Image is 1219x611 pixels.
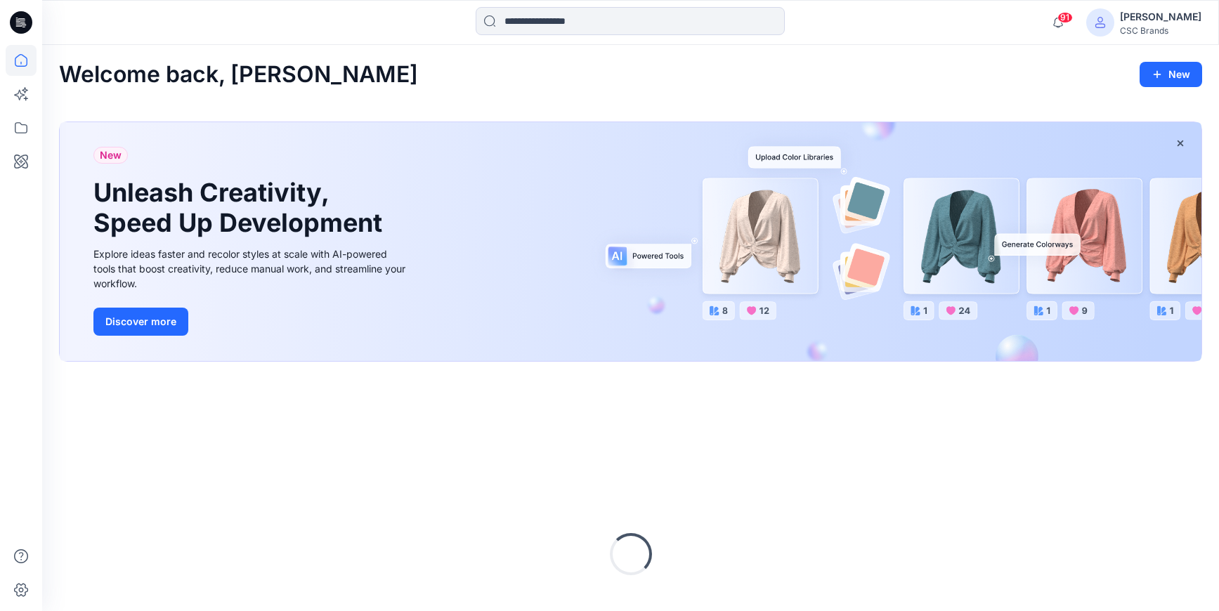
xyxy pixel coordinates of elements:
[93,308,410,336] a: Discover more
[1095,17,1106,28] svg: avatar
[1140,62,1202,87] button: New
[93,178,389,238] h1: Unleash Creativity, Speed Up Development
[93,308,188,336] button: Discover more
[100,147,122,164] span: New
[1120,8,1201,25] div: [PERSON_NAME]
[1057,12,1073,23] span: 91
[59,62,418,88] h2: Welcome back, [PERSON_NAME]
[1120,25,1201,36] div: CSC Brands
[93,247,410,291] div: Explore ideas faster and recolor styles at scale with AI-powered tools that boost creativity, red...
